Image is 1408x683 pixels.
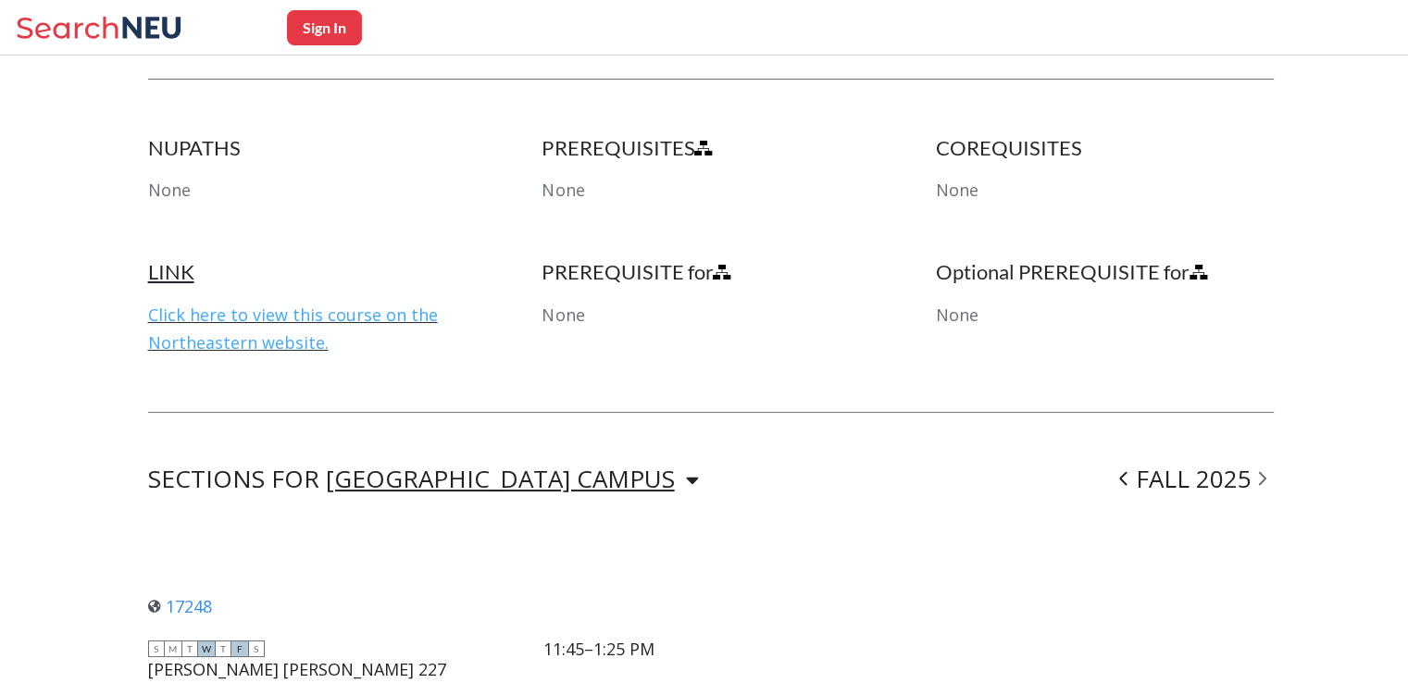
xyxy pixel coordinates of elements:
[148,659,446,679] div: [PERSON_NAME] [PERSON_NAME] 227
[231,640,248,657] span: F
[165,640,181,657] span: M
[248,640,265,657] span: S
[198,640,215,657] span: W
[936,259,1274,285] h4: Optional PREREQUISITE for
[543,639,654,659] div: 11:45–1:25 PM
[936,304,978,326] span: None
[148,640,165,657] span: S
[148,259,486,285] h4: LINK
[148,135,486,161] h4: NUPATHS
[936,179,978,201] span: None
[181,640,198,657] span: T
[1112,468,1274,491] div: FALL 2025
[936,135,1274,161] h4: COREQUISITES
[148,468,699,491] div: SECTIONS FOR
[542,304,584,326] span: None
[148,304,438,354] a: Click here to view this course on the Northeastern website.
[215,640,231,657] span: T
[148,595,212,617] a: 17248
[148,179,191,201] span: None
[542,179,584,201] span: None
[326,468,675,489] div: [GEOGRAPHIC_DATA] CAMPUS
[542,135,879,161] h4: PREREQUISITES
[287,10,362,45] button: Sign In
[542,259,879,285] h4: PREREQUISITE for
